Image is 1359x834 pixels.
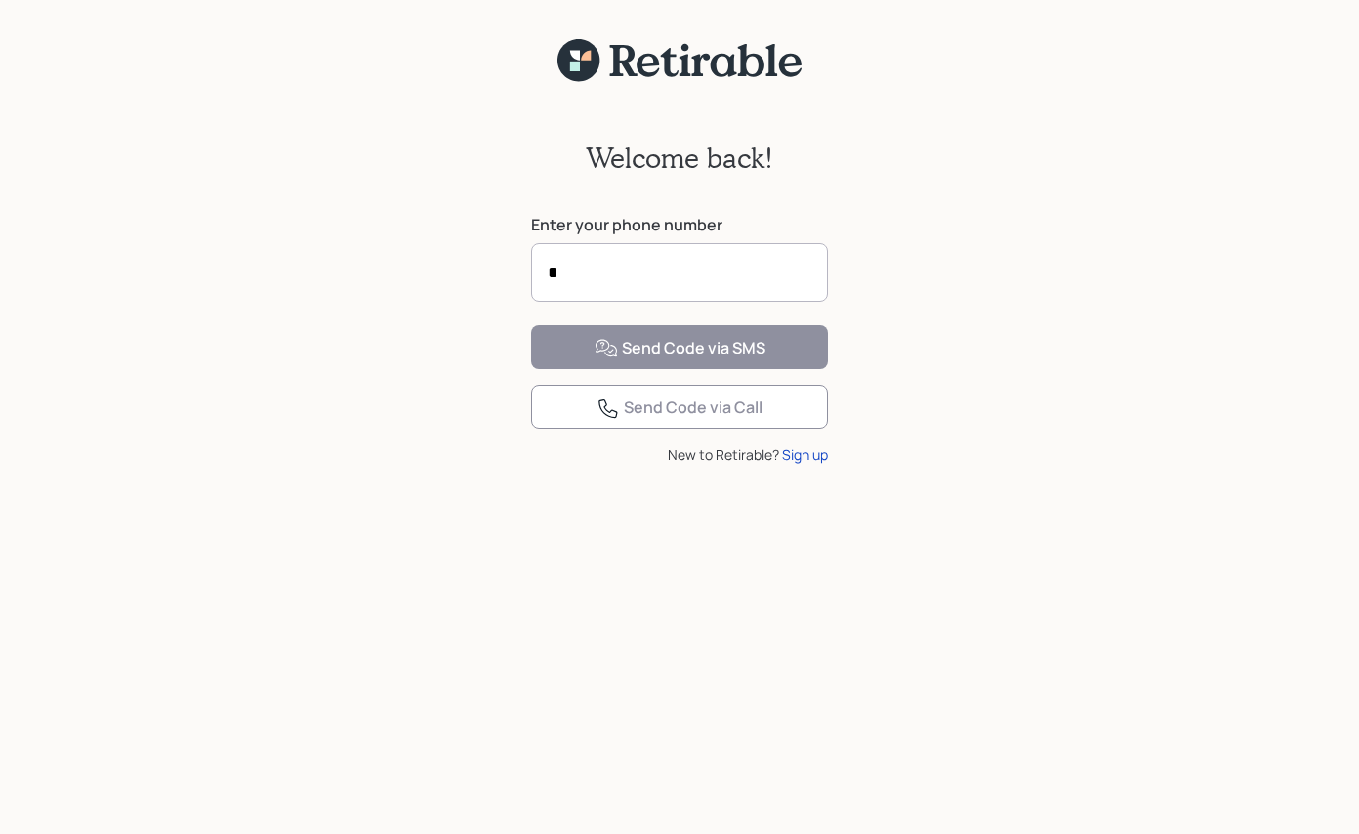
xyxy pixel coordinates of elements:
button: Send Code via SMS [531,325,828,369]
div: New to Retirable? [531,444,828,465]
div: Send Code via SMS [595,337,765,360]
button: Send Code via Call [531,385,828,429]
div: Send Code via Call [597,396,762,420]
div: Sign up [782,444,828,465]
label: Enter your phone number [531,214,828,235]
h2: Welcome back! [586,142,773,175]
